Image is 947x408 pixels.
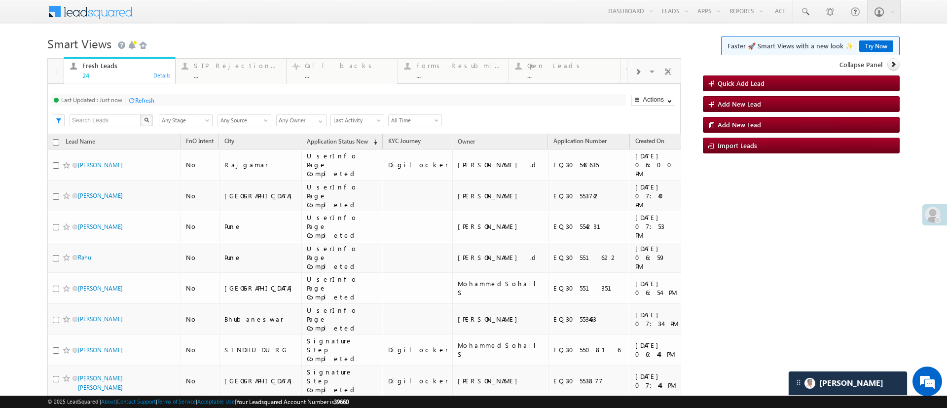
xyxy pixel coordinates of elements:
input: Type to Search [276,114,327,126]
a: Call backs... [286,59,398,83]
span: Any Source [218,116,268,125]
a: [PERSON_NAME] [78,223,123,230]
img: carter-drag [795,378,802,386]
div: [PERSON_NAME] [458,191,544,200]
div: Digilocker [388,160,448,169]
div: [PERSON_NAME] [458,376,544,385]
a: [PERSON_NAME] [78,346,123,354]
a: Terms of Service [157,398,196,405]
a: [PERSON_NAME] [78,315,123,323]
div: Signature Step Completed [307,368,378,394]
span: Owner [458,138,475,145]
a: [PERSON_NAME] [78,285,123,292]
input: Check all records [53,139,59,146]
div: Last Updated : Just now [61,96,122,104]
a: Forms Resubmitted... [398,59,510,83]
a: City [219,136,239,148]
div: No [186,253,215,262]
div: EQ30551351 [553,284,625,293]
div: [PERSON_NAME] [458,222,544,231]
img: Search [144,117,149,122]
span: Faster 🚀 Smart Views with a new look ✨ [728,41,893,51]
div: carter-dragCarter[PERSON_NAME] [788,371,908,396]
a: [PERSON_NAME] [78,161,123,169]
div: Pune [224,253,297,262]
div: UserInfo Page Completed [307,213,378,240]
div: Rajgamar [224,160,297,169]
div: UserInfo Page Completed [307,151,378,178]
a: Created On [630,136,669,148]
div: ... [194,72,281,79]
a: Fresh Leads24Details [64,57,176,84]
div: [GEOGRAPHIC_DATA] [224,284,297,293]
a: KYC Journey [383,136,426,148]
div: EQ30548635 [553,160,625,169]
div: ... [305,72,392,79]
span: All Time [389,116,438,125]
a: Last Activity [330,114,384,126]
span: Last Activity [331,116,381,125]
div: Bhubaneswar [224,315,297,324]
div: UserInfo Page Completed [307,275,378,301]
a: STP Rejection Reason... [175,59,287,83]
div: [PERSON_NAME] .d [458,253,544,262]
div: UserInfo Page Completed [307,306,378,333]
a: Rahul [78,254,93,261]
span: Created On [635,137,664,145]
div: No [186,376,215,385]
a: Contact Support [117,398,156,405]
span: Smart Views [47,36,111,51]
span: 39660 [334,398,349,406]
div: No [186,160,215,169]
div: [DATE] 07:40 PM [635,183,679,209]
div: Signature Step Completed [307,336,378,363]
div: Owner Filter [276,114,326,126]
div: ... [527,72,614,79]
span: Application Status New [307,138,368,145]
div: [GEOGRAPHIC_DATA] [224,376,297,385]
span: Import Leads [718,141,757,149]
div: Lead Stage Filter [159,114,213,126]
a: Application Number [548,136,612,148]
span: KYC Journey [388,137,421,145]
span: Collapse Panel [839,60,882,69]
span: (sorted descending) [369,138,377,146]
div: 24 [82,72,169,79]
a: All Time [388,114,442,126]
a: [PERSON_NAME] [PERSON_NAME] [78,374,123,391]
span: Any Stage [159,116,209,125]
div: EQ30551622 [553,253,625,262]
a: Application Status New (sorted descending) [302,136,382,148]
div: Details [153,71,172,79]
span: City [224,137,234,145]
div: No [186,315,215,324]
a: Lead Name [61,136,100,149]
div: UserInfo Page Completed [307,183,378,209]
div: [DATE] 06:54 PM [635,279,679,297]
div: STP Rejection Reason [194,62,281,70]
div: Refresh [135,97,154,104]
div: MohammedSohail S [458,279,544,297]
div: [DATE] 06:00 PM [635,151,679,178]
div: MohammedSohail S [458,341,544,359]
div: SINDHUDURG [224,345,297,354]
div: [DATE] 07:53 PM [635,213,679,240]
a: [PERSON_NAME] [78,192,123,199]
div: Pune [224,222,297,231]
div: [DATE] 06:44 PM [635,341,679,359]
div: No [186,284,215,293]
div: EQ30553742 [553,191,625,200]
div: ... [416,72,503,79]
span: Application Number [553,137,607,145]
div: [DATE] 07:44 PM [635,372,679,390]
span: Your Leadsquared Account Number is [236,398,349,406]
img: Carter [804,378,815,389]
div: No [186,222,215,231]
div: Digilocker [388,345,448,354]
div: Lead Source Filter [218,114,271,126]
div: Digilocker [388,376,448,385]
span: Add New Lead [718,120,761,129]
a: Any Source [218,114,271,126]
input: Search Leads [70,114,141,126]
div: Call backs [305,62,392,70]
